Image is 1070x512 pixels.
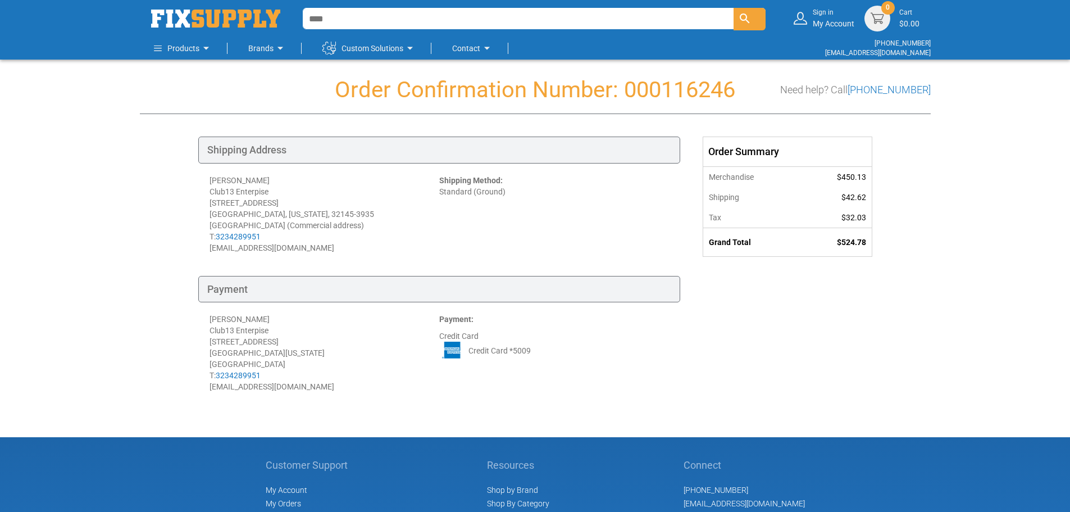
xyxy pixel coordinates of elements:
span: $42.62 [841,193,866,202]
div: Shipping Address [198,137,680,164]
div: [PERSON_NAME] Club13 Enterpise [STREET_ADDRESS] [GEOGRAPHIC_DATA], [US_STATE], 32145-3935 [GEOGRA... [210,175,439,253]
span: $450.13 [837,173,866,182]
th: Tax [703,207,801,228]
a: 3234289951 [216,371,261,380]
h5: Customer Support [266,460,354,471]
span: $524.78 [837,238,866,247]
a: Shop By Category [487,499,549,508]
div: Standard (Ground) [439,175,669,253]
span: $0.00 [899,19,919,28]
span: Credit Card *5009 [468,345,531,356]
a: [PHONE_NUMBER] [684,486,748,495]
div: [PERSON_NAME] Club13 Enterpise [STREET_ADDRESS] [GEOGRAPHIC_DATA][US_STATE] [GEOGRAPHIC_DATA] T: ... [210,314,439,392]
img: AE [439,342,465,359]
div: Credit Card [439,314,669,392]
strong: Grand Total [709,238,751,247]
h5: Connect [684,460,805,471]
span: My Account [266,486,307,495]
a: store logo [151,10,280,28]
h5: Resources [487,460,550,471]
a: [EMAIL_ADDRESS][DOMAIN_NAME] [684,499,805,508]
strong: Payment: [439,315,473,324]
h3: Need help? Call [780,84,931,96]
span: 0 [886,3,890,12]
div: Order Summary [703,137,872,166]
a: Products [154,37,213,60]
a: 3234289951 [216,232,261,241]
th: Merchandise [703,166,801,187]
a: [PHONE_NUMBER] [848,84,931,96]
a: Shop by Brand [487,486,538,495]
small: Sign in [813,8,854,17]
a: Contact [452,37,494,60]
img: Fix Industrial Supply [151,10,280,28]
div: Payment [198,276,680,303]
h1: Order Confirmation Number: 000116246 [140,78,931,102]
small: Cart [899,8,919,17]
span: My Orders [266,499,301,508]
a: [EMAIL_ADDRESS][DOMAIN_NAME] [825,49,931,57]
strong: Shipping Method: [439,176,503,185]
a: Custom Solutions [322,37,417,60]
a: [PHONE_NUMBER] [875,39,931,47]
div: My Account [813,8,854,29]
th: Shipping [703,187,801,207]
span: $32.03 [841,213,866,222]
a: Brands [248,37,287,60]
